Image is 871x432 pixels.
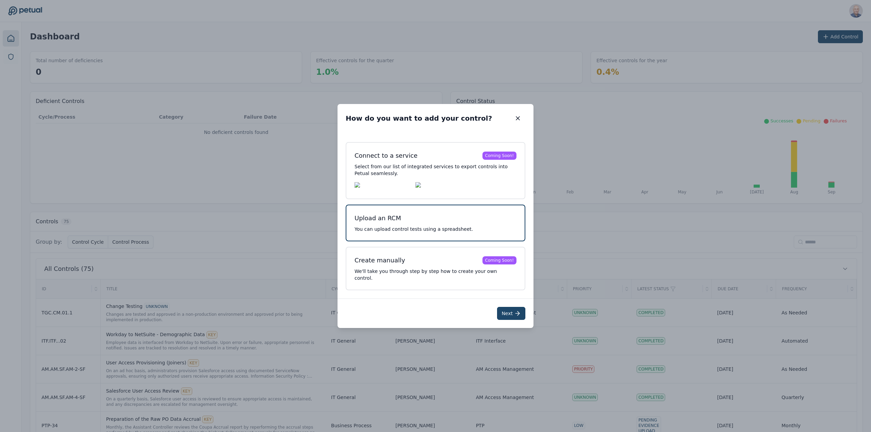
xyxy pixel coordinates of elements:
[355,268,516,281] p: We'll take you through step by step how to create your own control.
[355,256,405,265] div: Create manually
[346,114,492,123] h2: How do you want to add your control?
[497,307,525,320] button: Next
[355,163,516,177] p: Select from our list of integrated services to export controls into Petual seamlessly.
[346,205,525,241] button: Upload an RCMYou can upload control tests using a spreadsheet.
[346,142,525,199] button: Connect to a serviceComing Soon!Select from our list of integrated services to export controls in...
[355,226,516,232] p: You can upload control tests using a spreadsheet.
[346,247,525,290] button: Create manuallyComing Soon!We'll take you through step by step how to create your own control.
[355,151,417,160] div: Connect to a service
[482,256,517,264] div: Coming Soon!
[355,182,410,190] img: Auditboard
[482,152,517,160] div: Coming Soon!
[415,182,461,190] img: Workiva
[355,213,401,223] div: Upload an RCM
